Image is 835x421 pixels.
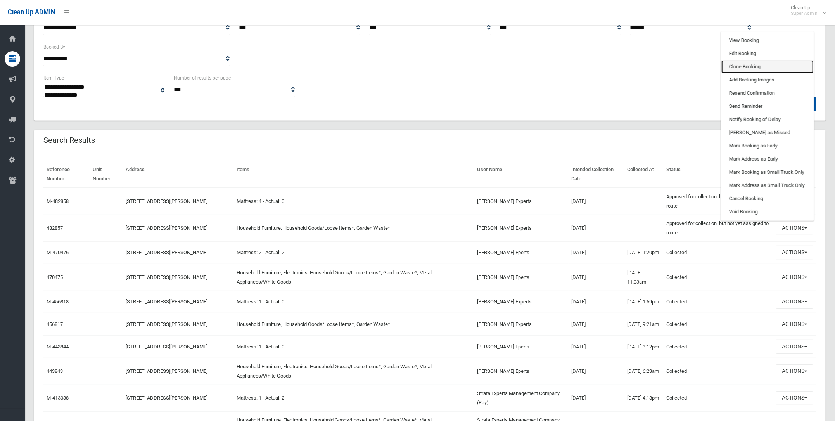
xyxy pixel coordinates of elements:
td: [DATE] [569,358,624,385]
a: Send Reminder [721,100,814,113]
th: Items [234,161,474,188]
a: Clone Booking [721,60,814,73]
a: [STREET_ADDRESS][PERSON_NAME] [126,249,207,255]
td: Household Furniture, Household Goods/Loose Items*, Garden Waste* [234,313,474,336]
a: [STREET_ADDRESS][PERSON_NAME] [126,321,207,327]
td: Strata Experts Management Company (Ray) [474,385,569,412]
span: Clean Up ADMIN [8,9,55,16]
td: [DATE] [569,215,624,241]
a: M-413038 [47,395,69,401]
td: [DATE] [569,188,624,215]
td: Mattress: 1 - Actual: 0 [234,291,474,313]
a: Add Booking Images [721,73,814,87]
td: Mattress: 1 - Actual: 2 [234,385,474,412]
a: [STREET_ADDRESS][PERSON_NAME] [126,299,207,305]
td: [DATE] [569,336,624,358]
td: [PERSON_NAME] Experts [474,313,569,336]
td: Household Furniture, Household Goods/Loose Items*, Garden Waste* [234,215,474,241]
a: View Booking [721,34,814,47]
th: Status [663,161,773,188]
td: Approved for collection, but not yet assigned to route [663,215,773,241]
a: Mark Address as Small Truck Only [721,179,814,192]
td: Collected [663,264,773,291]
header: Search Results [34,133,104,148]
td: Collected [663,313,773,336]
th: Address [123,161,234,188]
td: [DATE] 6:23am [624,358,664,385]
td: [DATE] [569,291,624,313]
td: Collected [663,336,773,358]
td: [PERSON_NAME] Eperts [474,358,569,385]
a: M-482858 [47,198,69,204]
a: Mark Address as Early [721,152,814,166]
button: Actions [776,340,813,354]
a: Resend Confirmation [721,87,814,100]
td: [PERSON_NAME] Experts [474,291,569,313]
small: Super Admin [791,10,818,16]
a: [STREET_ADDRESS][PERSON_NAME] [126,274,207,280]
td: [DATE] 9:21am [624,313,664,336]
a: Mark Booking as Early [721,139,814,152]
a: Mark Booking as Small Truck Only [721,166,814,179]
button: Actions [776,317,813,331]
th: Collected At [624,161,664,188]
button: Actions [776,221,813,235]
button: Actions [776,270,813,284]
label: Booked By [43,43,65,51]
td: [PERSON_NAME] Experts [474,215,569,241]
a: 482857 [47,225,63,231]
td: Approved for collection, but not yet assigned to route [663,188,773,215]
td: Household Furniture, Electronics, Household Goods/Loose Items*, Garden Waste*, Metal Appliances/W... [234,358,474,385]
td: [PERSON_NAME] Eperts [474,336,569,358]
td: [DATE] 3:12pm [624,336,664,358]
a: [PERSON_NAME] as Missed [721,126,814,139]
span: Clean Up [787,5,825,16]
td: [DATE] 1:59pm [624,291,664,313]
td: [DATE] 11:03am [624,264,664,291]
a: [STREET_ADDRESS][PERSON_NAME] [126,225,207,231]
a: [STREET_ADDRESS][PERSON_NAME] [126,395,207,401]
td: Collected [663,385,773,412]
td: [DATE] [569,241,624,264]
a: [STREET_ADDRESS][PERSON_NAME] [126,368,207,374]
td: Mattress: 4 - Actual: 0 [234,188,474,215]
a: [STREET_ADDRESS][PERSON_NAME] [126,198,207,204]
a: Edit Booking [721,47,814,60]
button: Actions [776,246,813,260]
a: 456817 [47,321,63,327]
td: [PERSON_NAME] Eperts [474,264,569,291]
td: [DATE] [569,264,624,291]
td: Collected [663,291,773,313]
a: [STREET_ADDRESS][PERSON_NAME] [126,344,207,350]
th: Intended Collection Date [569,161,624,188]
td: Household Furniture, Electronics, Household Goods/Loose Items*, Garden Waste*, Metal Appliances/W... [234,264,474,291]
td: [DATE] [569,385,624,412]
a: M-456818 [47,299,69,305]
th: User Name [474,161,569,188]
a: Cancel Booking [721,192,814,205]
td: [DATE] [569,313,624,336]
th: Unit Number [90,161,123,188]
label: Number of results per page [174,74,231,82]
button: Actions [776,295,813,309]
td: [DATE] 4:18pm [624,385,664,412]
label: Item Type [43,74,64,82]
td: [DATE] 1:20pm [624,241,664,264]
td: Mattress: 1 - Actual: 0 [234,336,474,358]
td: Collected [663,241,773,264]
a: M-443844 [47,344,69,350]
th: Reference Number [43,161,90,188]
a: 443843 [47,368,63,374]
a: M-470476 [47,249,69,255]
td: [PERSON_NAME] Experts [474,188,569,215]
td: Collected [663,358,773,385]
td: [PERSON_NAME] Eperts [474,241,569,264]
a: 470475 [47,274,63,280]
a: Notify Booking of Delay [721,113,814,126]
td: Mattress: 2 - Actual: 2 [234,241,474,264]
a: Void Booking [721,205,814,218]
button: Actions [776,364,813,379]
button: Actions [776,391,813,405]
